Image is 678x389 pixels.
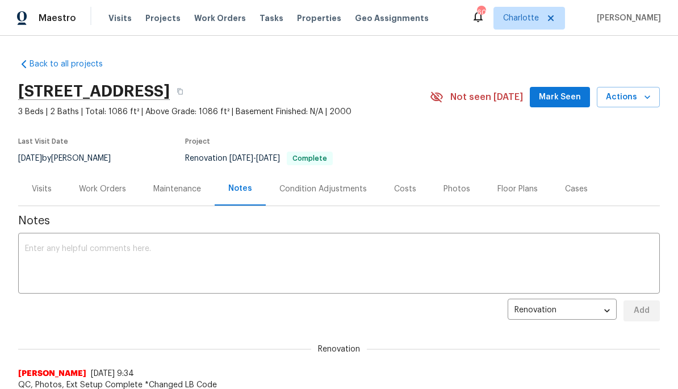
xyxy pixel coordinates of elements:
span: Tasks [260,14,283,22]
span: [PERSON_NAME] [18,368,86,379]
button: Mark Seen [530,87,590,108]
span: Visits [108,12,132,24]
button: Actions [597,87,660,108]
span: Renovation [311,344,367,355]
div: Visits [32,183,52,195]
span: [DATE] [229,154,253,162]
div: Notes [228,183,252,194]
div: Costs [394,183,416,195]
div: Work Orders [79,183,126,195]
span: Not seen [DATE] [450,91,523,103]
div: Cases [565,183,588,195]
div: Renovation [508,297,617,325]
button: Copy Address [170,81,190,102]
span: Charlotte [503,12,539,24]
span: [PERSON_NAME] [592,12,661,24]
span: [DATE] [256,154,280,162]
div: 60 [477,7,485,18]
span: Geo Assignments [355,12,429,24]
span: Complete [288,155,332,162]
span: Notes [18,215,660,227]
span: Renovation [185,154,333,162]
span: - [229,154,280,162]
div: by [PERSON_NAME] [18,152,124,165]
div: Floor Plans [497,183,538,195]
div: Maintenance [153,183,201,195]
div: Condition Adjustments [279,183,367,195]
span: 3 Beds | 2 Baths | Total: 1086 ft² | Above Grade: 1086 ft² | Basement Finished: N/A | 2000 [18,106,430,118]
span: Work Orders [194,12,246,24]
span: Actions [606,90,651,104]
span: Maestro [39,12,76,24]
span: Properties [297,12,341,24]
span: Project [185,138,210,145]
span: Projects [145,12,181,24]
span: Mark Seen [539,90,581,104]
span: [DATE] [18,154,42,162]
a: Back to all projects [18,58,127,70]
span: Last Visit Date [18,138,68,145]
span: [DATE] 9:34 [91,370,134,378]
div: Photos [443,183,470,195]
